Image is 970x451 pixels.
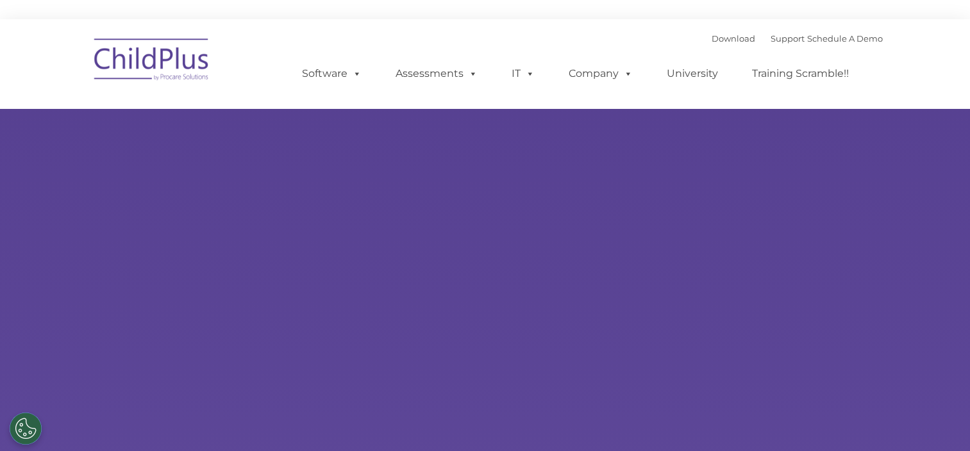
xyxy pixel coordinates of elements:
a: Software [289,61,374,86]
a: Download [712,33,755,44]
a: Support [771,33,805,44]
a: Company [556,61,646,86]
a: Schedule A Demo [807,33,883,44]
button: Cookies Settings [10,413,42,445]
font: | [712,33,883,44]
a: IT [499,61,548,86]
a: Assessments [383,61,490,86]
a: Training Scramble!! [739,61,862,86]
a: University [654,61,731,86]
img: ChildPlus by Procare Solutions [88,29,216,94]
